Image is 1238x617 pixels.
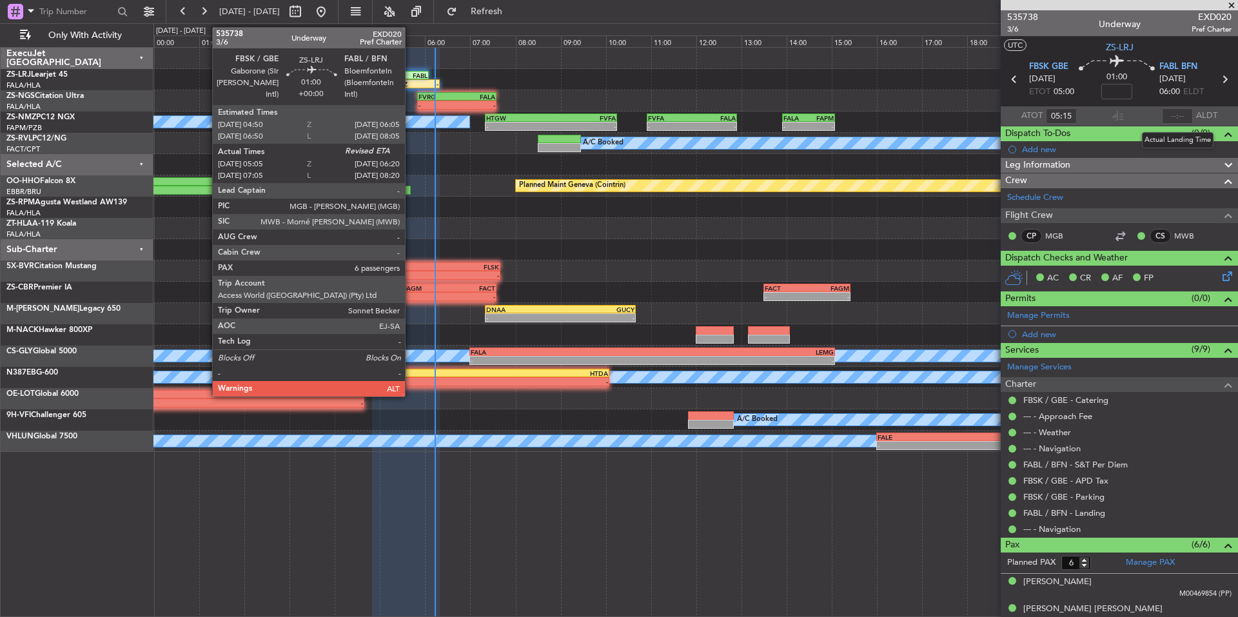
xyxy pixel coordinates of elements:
[403,293,449,300] div: -
[6,92,84,100] a: ZS-NGSCitation Ultra
[6,262,97,270] a: 5X-BVRCitation Mustang
[6,369,58,377] a: N387EBG-600
[1192,342,1210,356] span: (9/9)
[400,72,427,79] div: FABL
[1174,230,1203,242] a: MWB
[6,220,32,228] span: ZT-HLA
[6,102,41,112] a: FALA/HLA
[551,122,615,130] div: -
[519,176,625,195] div: Planned Maint Geneva (Cointrin)
[583,133,624,153] div: A/C Booked
[807,284,849,292] div: FAGM
[809,114,834,122] div: FAPM
[1023,395,1108,406] a: FBSK / GBE - Catering
[1007,191,1063,204] a: Schedule Crew
[1021,229,1042,243] div: CP
[411,80,438,88] div: -
[765,284,807,292] div: FACT
[14,25,140,46] button: Only With Activity
[516,35,561,47] div: 08:00
[648,122,692,130] div: -
[6,71,68,79] a: ZS-LRJLearjet 45
[606,35,651,47] div: 10:00
[1106,71,1127,84] span: 01:00
[440,271,499,279] div: -
[486,314,560,322] div: -
[6,230,41,239] a: FALA/HLA
[440,1,518,22] button: Refresh
[6,177,40,185] span: OO-HHO
[783,114,809,122] div: FALA
[1159,86,1180,99] span: 06:00
[417,378,608,386] div: -
[1007,10,1038,24] span: 535738
[1007,309,1070,322] a: Manage Permits
[551,114,615,122] div: FVFA
[6,144,40,154] a: FACT/CPT
[6,71,31,79] span: ZS-LRJ
[1080,272,1091,285] span: CR
[142,399,364,407] div: -
[6,92,35,100] span: ZS-NGS
[1046,108,1077,124] input: --:--
[6,390,79,398] a: OE-LOTGlobal 6000
[1142,132,1213,148] div: Actual Landing Time
[765,293,807,300] div: -
[1005,208,1053,223] span: Flight Crew
[471,357,652,364] div: -
[1196,110,1217,122] span: ALDT
[1007,361,1072,374] a: Manage Services
[1159,73,1186,86] span: [DATE]
[692,122,736,130] div: -
[6,433,34,440] span: VHLUN
[6,284,72,291] a: ZS-CBRPremier IA
[290,35,335,47] div: 03:00
[6,187,41,197] a: EBBR/BRU
[832,35,877,47] div: 15:00
[807,293,849,300] div: -
[425,35,470,47] div: 06:00
[742,35,787,47] div: 13:00
[1005,158,1070,173] span: Leg Information
[440,263,499,271] div: FLSK
[6,135,66,142] a: ZS-RVLPC12/NG
[418,101,457,109] div: -
[692,114,736,122] div: FALA
[1005,173,1027,188] span: Crew
[6,177,75,185] a: OO-HHOFalcon 8X
[560,306,634,313] div: GUCY
[6,208,41,218] a: FALA/HLA
[199,35,244,47] div: 01:00
[1023,459,1128,470] a: FABL / BFN - S&T Per Diem
[1183,86,1204,99] span: ELDT
[648,114,692,122] div: FVFA
[486,114,551,122] div: HTGW
[219,6,280,17] span: [DATE] - [DATE]
[809,122,834,130] div: -
[6,123,42,133] a: FAPM/PZB
[783,122,809,130] div: -
[6,135,32,142] span: ZS-RVL
[373,72,400,79] div: FBSK
[1004,39,1027,51] button: UTC
[384,80,411,88] div: 05:05 Z
[226,369,417,377] div: GCLP
[1054,86,1074,99] span: 05:00
[1022,329,1232,340] div: Add new
[1023,507,1105,518] a: FABL / BFN - Landing
[6,113,75,121] a: ZS-NMZPC12 NGX
[417,369,608,377] div: HTDA
[1192,10,1232,24] span: EXD020
[174,178,329,186] div: LIMC
[1023,603,1163,616] div: [PERSON_NAME] [PERSON_NAME]
[6,348,33,355] span: CS-GLY
[1099,17,1141,31] div: Underway
[653,357,834,364] div: -
[244,35,290,47] div: 02:00
[653,348,834,356] div: LEMG
[486,122,551,130] div: -
[1023,491,1105,502] a: FBSK / GBE - Parking
[403,284,449,292] div: FAGM
[486,306,560,313] div: DNAA
[418,93,457,101] div: FVRG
